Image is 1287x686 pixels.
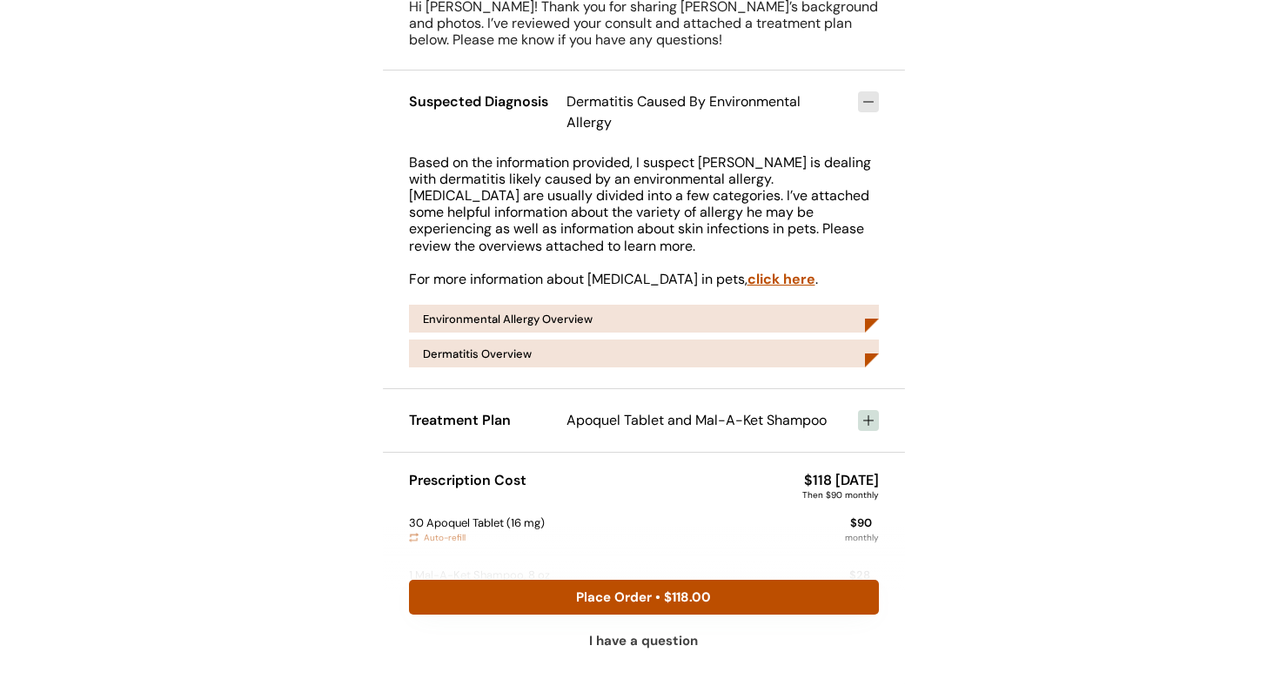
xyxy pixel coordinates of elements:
div: Treatment Plan [409,410,553,431]
div: Apoquel Tablet and Mal-A-Ket Shampoo [566,410,844,431]
div: $118 [DATE] [804,474,879,488]
img: Rectangle%20166.png [865,319,879,333]
div: Prescription Cost [409,474,526,488]
div: I have a question [589,635,698,648]
div: $90 [850,514,872,533]
div: Then $90 monthly [802,491,879,500]
div: Based on the information provided, I suspect [PERSON_NAME] is dealing with dermatitis likely caus... [409,133,879,306]
a: click here [747,270,815,288]
div: 30 Apoquel Tablet (16 mg) [409,514,545,533]
button: Place Order • $118.00 [409,580,879,615]
img: Rectangle%20166.png [865,353,879,367]
div: Environmental Allergy Overview [423,313,593,325]
div: Suspected Diagnosis [409,91,553,112]
div: Dermatitis Overview [423,348,532,360]
div: Dermatitis Caused By Environmental Allergy [566,91,844,133]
